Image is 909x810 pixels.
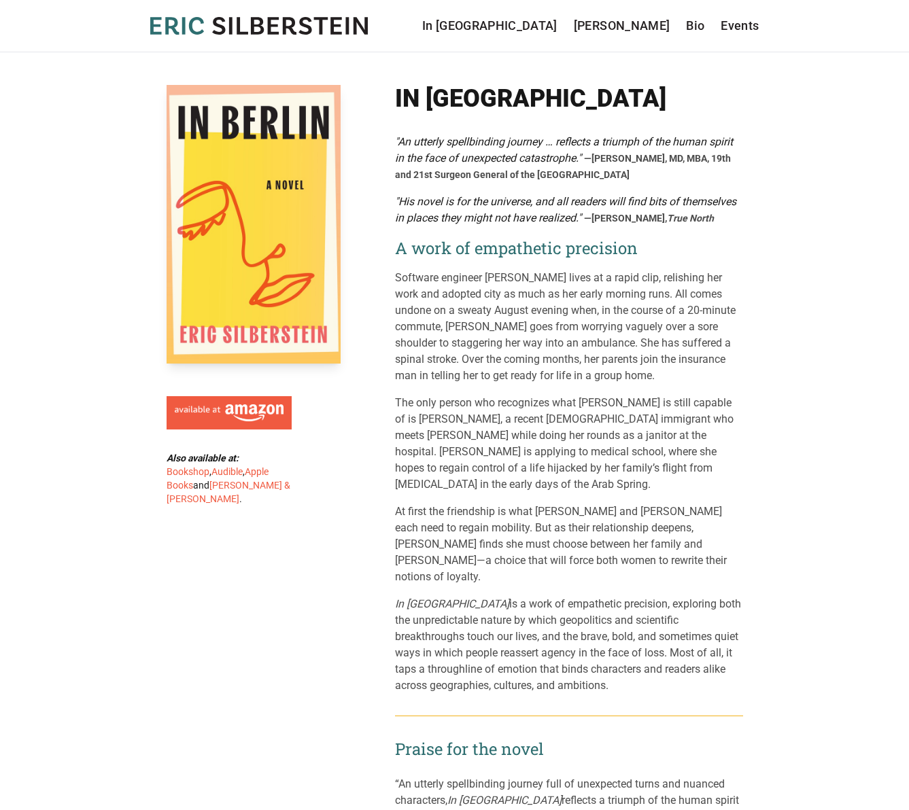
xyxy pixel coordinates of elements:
em: True North [667,213,714,224]
h2: A work of empathetic precision [395,237,743,259]
h1: In [GEOGRAPHIC_DATA] [395,85,743,112]
a: Bookshop [167,466,209,477]
a: Audible [211,466,243,477]
a: [PERSON_NAME] [574,16,670,35]
em: "His novel is for the universe, and all readers will find bits of themselves in places they might... [395,195,736,224]
a: Available at Amazon [167,391,292,430]
p: The only person who recognizes what [PERSON_NAME] is still capable of is [PERSON_NAME], a recent ... [395,395,743,493]
span: —[PERSON_NAME], [584,213,714,224]
b: Also available at: [167,453,239,463]
em: "An utterly spellbinding journey … reflects a triumph of the human spirit in the face of unexpect... [395,135,733,164]
i: In [GEOGRAPHIC_DATA] [447,794,562,807]
p: At first the friendship is what [PERSON_NAME] and [PERSON_NAME] each need to regain mobility. But... [395,504,743,585]
img: Cover of In Berlin [167,85,341,364]
a: Bio [686,16,704,35]
i: In [GEOGRAPHIC_DATA] [395,597,509,610]
img: Available at Amazon [175,404,284,422]
p: is a work of empathetic precision, exploring both the unpredictable nature by which geopolitics a... [395,596,743,694]
div: , , and . [167,451,297,506]
p: Software engineer [PERSON_NAME] lives at a rapid clip, relishing her work and adopted city as muc... [395,270,743,384]
a: Events [721,16,759,35]
a: [PERSON_NAME] & [PERSON_NAME] [167,480,290,504]
a: In [GEOGRAPHIC_DATA] [422,16,558,35]
h2: Praise for the novel [395,738,743,760]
